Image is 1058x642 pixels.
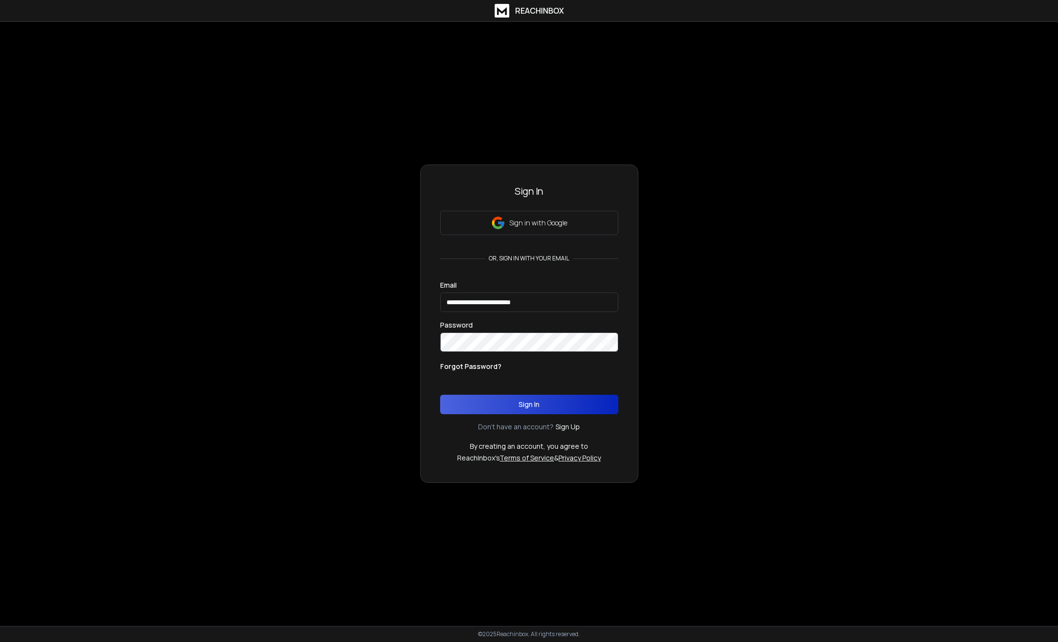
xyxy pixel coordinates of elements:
a: Sign Up [556,422,580,432]
div: Domaine: [URL] [25,25,72,33]
div: Domaine [50,57,75,64]
p: Sign in with Google [509,218,567,228]
p: By creating an account, you agree to [470,441,588,451]
p: Forgot Password? [440,362,501,371]
img: tab_domain_overview_orange.svg [39,56,47,64]
a: ReachInbox [495,4,564,18]
a: Terms of Service [500,453,554,462]
label: Email [440,282,457,289]
h3: Sign In [440,184,618,198]
img: logo [495,4,509,18]
img: website_grey.svg [16,25,23,33]
label: Password [440,322,473,329]
h1: ReachInbox [515,5,564,17]
img: tab_keywords_by_traffic_grey.svg [111,56,118,64]
a: Privacy Policy [558,453,601,462]
p: Don't have an account? [478,422,554,432]
p: © 2025 Reachinbox. All rights reserved. [478,630,580,638]
p: or, sign in with your email [485,255,573,262]
div: v 4.0.25 [27,16,48,23]
button: Sign in with Google [440,211,618,235]
p: ReachInbox's & [457,453,601,463]
div: Mots-clés [121,57,149,64]
button: Sign In [440,395,618,414]
img: logo_orange.svg [16,16,23,23]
